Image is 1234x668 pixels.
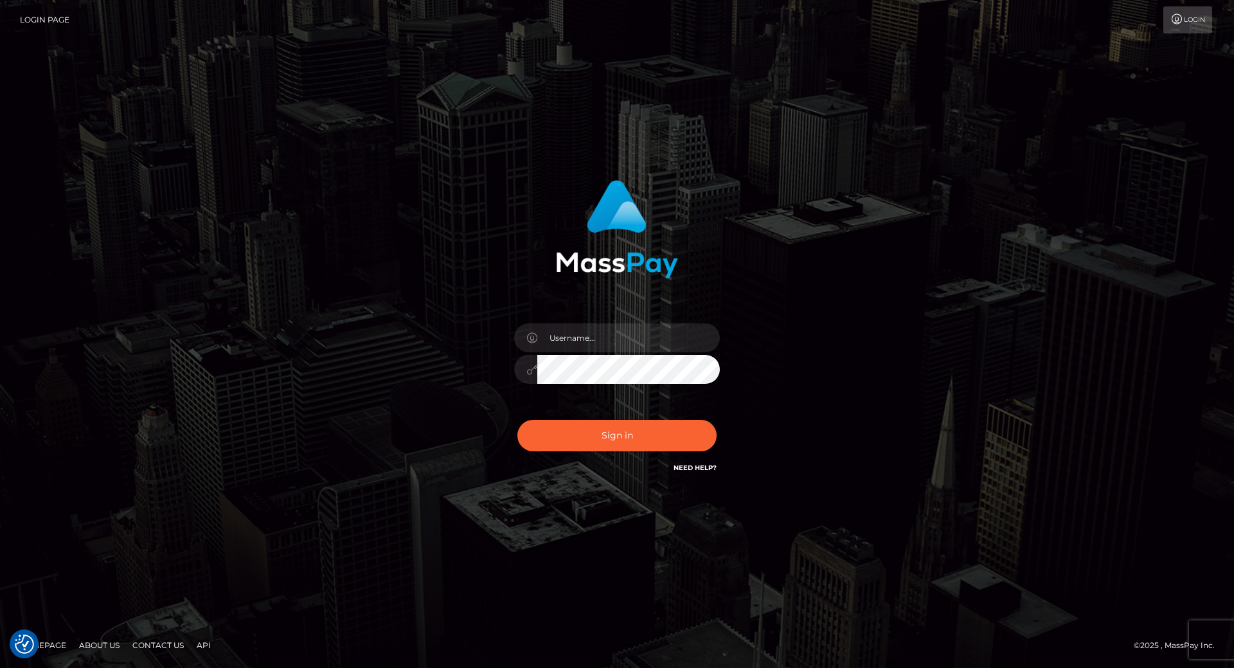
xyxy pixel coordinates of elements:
[192,635,216,655] a: API
[14,635,71,655] a: Homepage
[15,635,34,654] button: Consent Preferences
[20,6,69,33] a: Login Page
[74,635,125,655] a: About Us
[15,635,34,654] img: Revisit consent button
[517,420,717,451] button: Sign in
[556,180,678,278] img: MassPay Login
[1134,638,1224,653] div: © 2025 , MassPay Inc.
[674,464,717,472] a: Need Help?
[537,323,720,352] input: Username...
[127,635,189,655] a: Contact Us
[1163,6,1212,33] a: Login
